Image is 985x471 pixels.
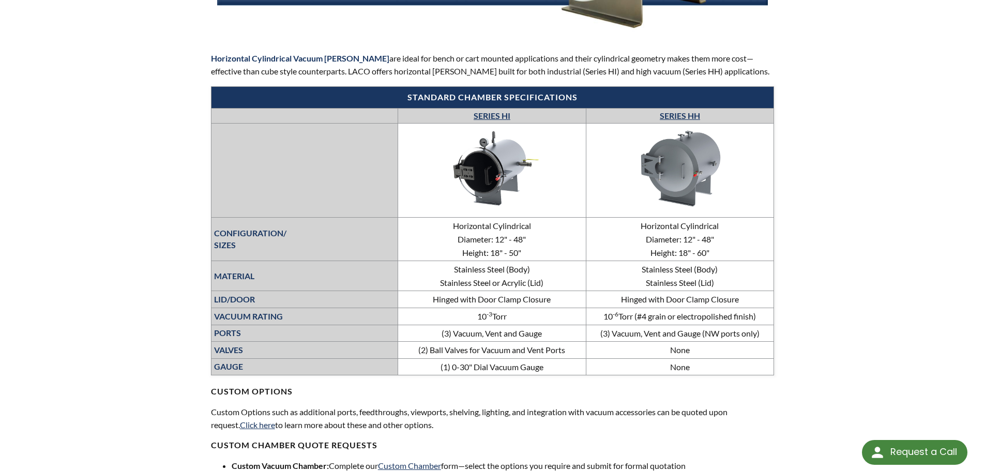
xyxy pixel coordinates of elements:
[211,291,398,308] th: LID/DOOR
[211,218,398,261] th: CONFIGURATION/ SIZES
[211,325,398,342] th: PORTS
[211,358,398,375] th: GAUGE
[602,125,757,212] img: LVC2430-3312-HH.jpg
[474,111,510,120] a: SERIES HI
[487,310,492,318] sup: -3
[586,218,774,261] td: Horizontal Cylindrical Diameter: 12" - 48" Height: 18" - 60"
[211,261,398,291] th: MATERIAL
[398,342,586,359] td: (2) Ball Valves for Vacuum and Vent Ports
[862,440,967,465] div: Request a Call
[586,291,774,308] td: Hinged with Door Clamp Closure
[890,440,957,464] div: Request a Call
[586,358,774,375] td: None
[869,444,886,461] img: round button
[211,440,775,451] h4: Custom chamber QUOTe requests
[240,420,275,430] a: Click here
[586,308,774,325] td: 10 Torr (#4 grain or electropolished finish)
[211,308,398,325] th: VACUUM RATING
[217,92,769,103] h4: Standard chamber specifications
[378,461,441,470] a: Custom Chamber
[211,53,389,63] strong: Horizontal Cylindrical Vacuum [PERSON_NAME]
[398,218,586,261] td: Horizontal Cylindrical Diameter: 12" - 48" Height: 18" - 50"
[232,461,329,470] strong: Custom Vacuum Chamber:
[398,291,586,308] td: Hinged with Door Clamp Closure
[211,52,775,78] p: are ideal for bench or cart mounted applications and their cylindrical geometry makes them more c...
[586,261,774,291] td: Stainless Steel (Body) Stainless Steel (Lid)
[398,358,586,375] td: (1) 0-30" Dial Vacuum Gauge
[211,342,398,359] th: VALVES
[211,405,775,432] p: Custom Options such as additional ports, feedthroughs, viewports, shelving, lighting, and integra...
[613,310,618,318] sup: -6
[211,375,775,397] h4: CUSTOM OPTIONS
[398,325,586,342] td: (3) Vacuum, Vent and Gauge
[398,308,586,325] td: 10 Torr
[586,325,774,342] td: (3) Vacuum, Vent and Gauge (NW ports only)
[398,261,586,291] td: Stainless Steel (Body) Stainless Steel or Acrylic (Lid)
[586,342,774,359] td: None
[660,111,700,120] a: SERIES HH
[414,125,569,212] img: Series CC—Cube Chambers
